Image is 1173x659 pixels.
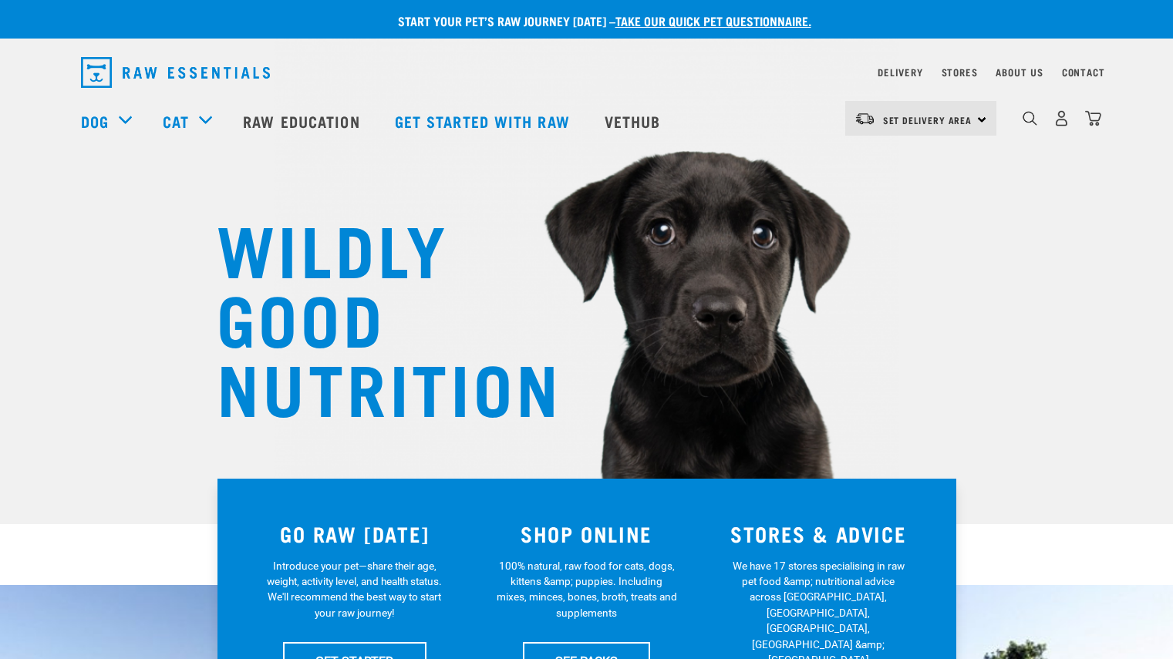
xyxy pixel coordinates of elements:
p: Introduce your pet—share their age, weight, activity level, and health status. We'll recommend th... [264,558,445,621]
p: 100% natural, raw food for cats, dogs, kittens &amp; puppies. Including mixes, minces, bones, bro... [496,558,677,621]
a: Vethub [589,90,680,152]
h3: GO RAW [DATE] [248,522,462,546]
h1: WILDLY GOOD NUTRITION [217,212,525,420]
a: Contact [1062,69,1105,75]
a: About Us [996,69,1043,75]
img: home-icon-1@2x.png [1023,111,1037,126]
h3: SHOP ONLINE [480,522,693,546]
img: home-icon@2x.png [1085,110,1101,126]
a: Delivery [878,69,922,75]
img: Raw Essentials Logo [81,57,270,88]
img: van-moving.png [854,112,875,126]
nav: dropdown navigation [69,51,1105,94]
span: Set Delivery Area [883,117,972,123]
a: Get started with Raw [379,90,589,152]
h3: STORES & ADVICE [712,522,925,546]
a: Stores [942,69,978,75]
a: Cat [163,109,189,133]
a: Raw Education [228,90,379,152]
a: Dog [81,109,109,133]
img: user.png [1053,110,1070,126]
a: take our quick pet questionnaire. [615,17,811,24]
